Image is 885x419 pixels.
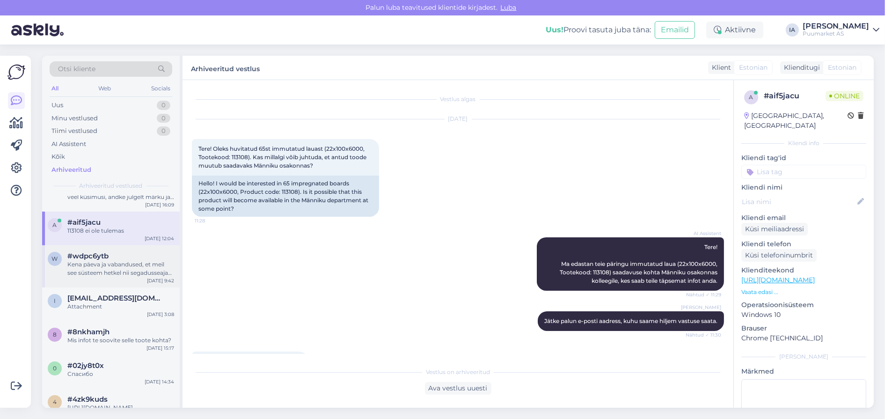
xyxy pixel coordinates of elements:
[426,368,490,376] span: Vestlus on arhiveeritud
[425,382,491,395] div: Ava vestlus uuesti
[546,25,563,34] b: Uus!
[741,288,866,296] p: Vaata edasi ...
[146,345,174,352] div: [DATE] 15:17
[741,139,866,147] div: Kliendi info
[145,235,174,242] div: [DATE] 12:04
[741,323,866,333] p: Brauser
[192,95,724,103] div: Vestlus algas
[52,255,58,262] span: w
[741,153,866,163] p: Kliendi tag'id
[560,243,719,284] span: Tere! Ma edastan teie päringu immutatud laua (22x100x6000, Tootekood: 113108) saadavuse kohta Män...
[826,91,863,101] span: Online
[741,213,866,223] p: Kliendi email
[7,63,25,81] img: Askly Logo
[780,63,820,73] div: Klienditugi
[51,152,65,162] div: Kõik
[147,277,174,284] div: [DATE] 9:42
[498,3,519,12] span: Luba
[191,61,260,74] label: Arhiveeritud vestlus
[741,367,866,376] p: Märkmed
[51,140,86,149] div: AI Assistent
[544,317,717,324] span: Jätke palun e-posti aadress, kuhu saame hiljem vastuse saata.
[67,302,174,311] div: Attachment
[53,365,57,372] span: 0
[741,183,866,192] p: Kliendi nimi
[51,165,91,175] div: Arhiveeritud
[67,252,109,260] span: #wdpc6ytb
[54,297,56,304] span: i
[67,260,174,277] div: Kena päeva ja vabandused, et meil see süsteem hetkel nii segadusseajav on. :)
[80,182,143,190] span: Arhiveeritud vestlused
[741,239,866,249] p: Kliendi telefon
[145,201,174,208] div: [DATE] 16:09
[157,126,170,136] div: 0
[546,24,651,36] div: Proovi tasuta juba täna:
[145,378,174,385] div: [DATE] 14:34
[51,126,97,136] div: Tiimi vestlused
[192,176,379,217] div: Hello! I would be interested in 65 impregnated boards (22x100x6000, Product code: 113108). Is it ...
[67,294,165,302] span: info@jinhongchangentrance.com
[655,21,695,39] button: Emailid
[51,101,63,110] div: Uus
[741,353,866,361] div: [PERSON_NAME]
[741,310,866,320] p: Windows 10
[803,30,869,37] div: Puumarket AS
[803,22,879,37] a: [PERSON_NAME]Puumarket AS
[686,331,721,338] span: Nähtud ✓ 11:30
[828,63,856,73] span: Estonian
[739,63,768,73] span: Estonian
[58,64,95,74] span: Otsi kliente
[741,300,866,310] p: Operatsioonisüsteem
[67,395,108,404] span: #4zk9kuds
[706,22,763,38] div: Aktiivne
[67,218,101,227] span: #aif5jacu
[741,223,808,235] div: Küsi meiliaadressi
[157,101,170,110] div: 0
[149,82,172,95] div: Socials
[686,230,721,237] span: AI Assistent
[53,221,57,228] span: a
[195,217,230,224] span: 11:28
[749,94,753,101] span: a
[198,145,368,169] span: Tere! Oleks huvitatud 65st immutatud lauast (22x100x6000, Tootekood: 113108). Kas millalgi võib j...
[744,111,848,131] div: [GEOGRAPHIC_DATA], [GEOGRAPHIC_DATA]
[741,333,866,343] p: Chrome [TECHNICAL_ID]
[708,63,731,73] div: Klient
[741,276,815,284] a: [URL][DOMAIN_NAME]
[67,361,104,370] span: #02jy8t0x
[53,331,57,338] span: 8
[681,304,721,311] span: [PERSON_NAME]
[786,23,799,37] div: IA
[764,90,826,102] div: # aif5jacu
[67,336,174,345] div: Mis infot te soovite selle toote kohta?
[192,115,724,123] div: [DATE]
[67,328,110,336] span: #8nkhamjh
[803,22,869,30] div: [PERSON_NAME]
[67,404,174,412] div: [URL][DOMAIN_NAME]
[67,370,174,378] div: Спасибо
[67,227,174,235] div: 113108 ei ole tulemas
[147,311,174,318] div: [DATE] 3:08
[741,165,866,179] input: Lisa tag
[53,398,57,405] span: 4
[51,114,98,123] div: Minu vestlused
[157,114,170,123] div: 0
[742,197,856,207] input: Lisa nimi
[97,82,113,95] div: Web
[741,249,817,262] div: Küsi telefoninumbrit
[741,265,866,275] p: Klienditeekond
[686,291,721,298] span: Nähtud ✓ 11:29
[50,82,60,95] div: All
